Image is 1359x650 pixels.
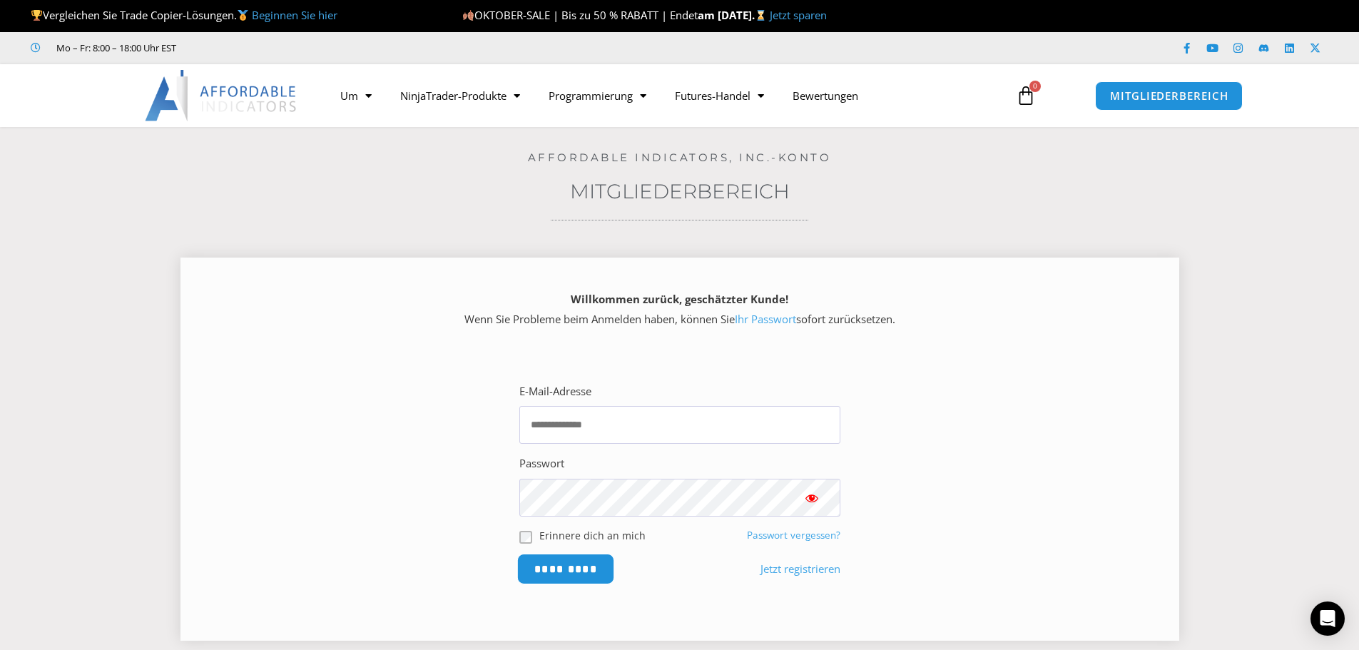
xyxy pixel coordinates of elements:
[760,562,840,576] font: Jetzt registrieren
[519,384,591,398] font: E-Mail-Adresse
[549,88,633,103] font: Programmierung
[770,8,827,22] a: Jetzt sparen
[326,79,999,112] nav: Speisekarte
[778,79,872,112] a: Bewertungen
[539,529,646,542] font: Erinnere dich an mich
[661,79,778,112] a: Futures-Handel
[56,41,176,54] font: Mo – Fr: 8:00 – 18:00 Uhr EST
[783,479,840,517] button: Passwort anzeigen
[519,456,564,470] font: Passwort
[528,151,832,164] a: Affordable Indicators, Inc.-Konto
[463,10,474,21] img: 🍂
[31,10,42,21] img: 🏆
[1310,601,1345,636] div: Open Intercom Messenger
[252,8,337,22] a: Beginnen Sie hier
[400,88,507,103] font: NinjaTrader-Produkte
[474,8,698,22] font: OKTOBER-SALE | Bis zu 50 % RABATT | Endet
[464,312,735,326] font: Wenn Sie Probleme beim Anmelden haben, können Sie
[145,70,298,121] img: LogoAI | Erschwingliche Indikatoren – NinjaTrader
[747,529,840,542] a: Passwort vergessen?
[675,88,750,103] font: Futures-Handel
[326,79,386,112] a: Um
[238,10,248,21] img: 🥇
[793,88,858,103] font: Bewertungen
[571,292,788,306] font: Willkommen zurück, geschätzter Kunde!
[1095,81,1243,111] a: MITGLIEDERBEREICH
[43,8,237,22] font: Vergleichen Sie Trade Copier-Lösungen.
[760,559,840,579] a: Jetzt registrieren
[796,312,895,326] font: sofort zurücksetzen.
[340,88,358,103] font: Um
[196,41,410,55] iframe: Kundenbewertungen powered by Trustpilot
[994,75,1057,116] a: 0
[1033,81,1037,91] font: 0
[755,10,766,21] img: ⌛
[570,179,790,203] a: Mitgliederbereich
[534,79,661,112] a: Programmierung
[698,8,755,22] font: am [DATE].
[386,79,534,112] a: NinjaTrader-Produkte
[735,312,796,326] a: Ihr Passwort
[1110,88,1228,103] font: MITGLIEDERBEREICH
